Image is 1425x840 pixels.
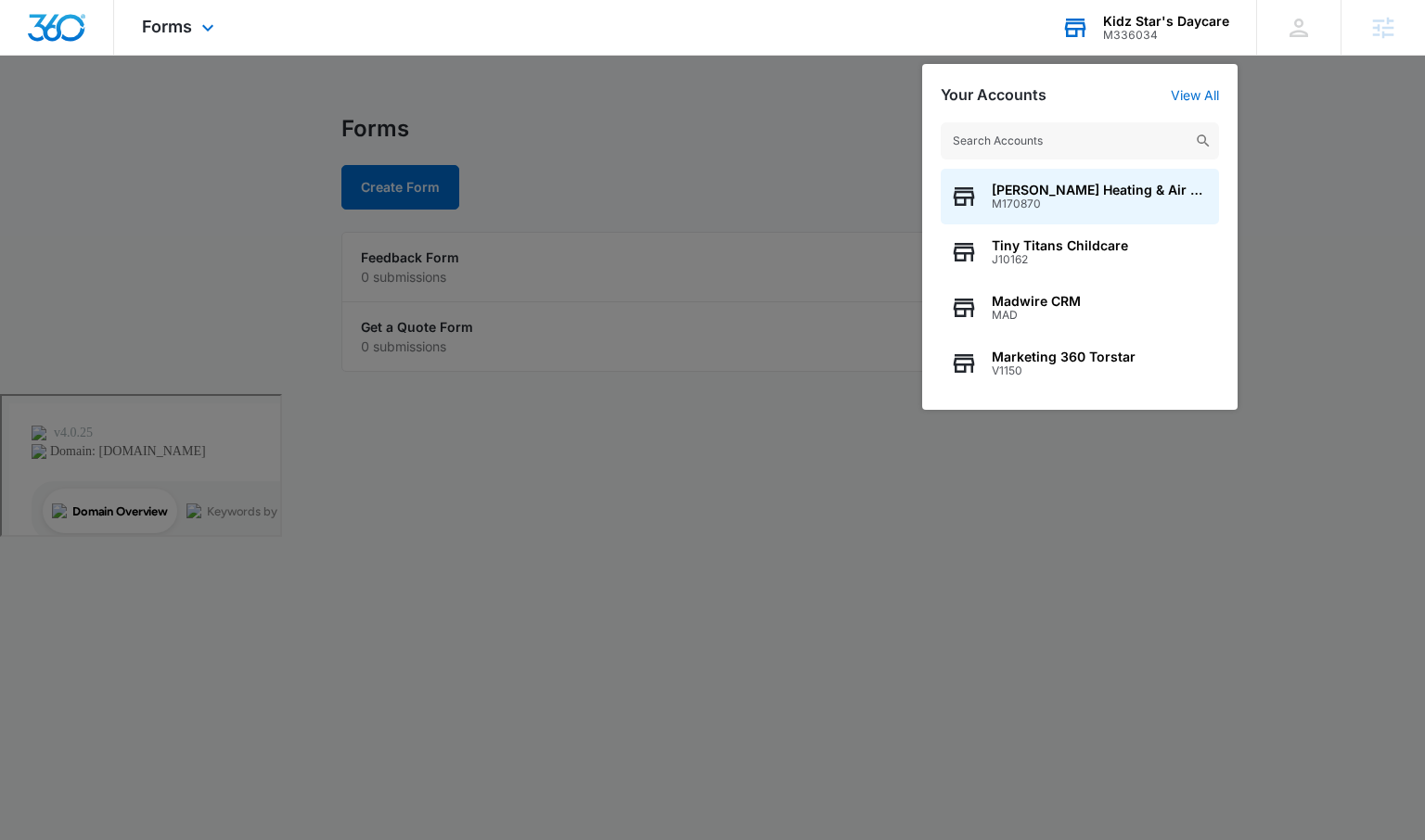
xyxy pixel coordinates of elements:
div: Domain: [DOMAIN_NAME] [48,48,204,63]
button: Madwire CRMMAD [941,280,1219,336]
button: [PERSON_NAME] Heating & Air ConditioningM170870 [941,169,1219,224]
a: View All [1171,87,1219,103]
span: [PERSON_NAME] Heating & Air Conditioning [992,183,1210,197]
h2: Your Accounts [941,86,1046,104]
img: tab_domain_overview_orange.svg [50,108,65,122]
span: V1150 [992,364,1136,377]
img: logo_orange.svg [30,30,45,45]
div: v 4.0.25 [52,30,91,45]
span: Madwire CRM [992,294,1081,309]
img: website_grey.svg [30,48,45,63]
div: account id [1103,29,1229,42]
div: account name [1103,14,1229,29]
button: Tiny Titans ChildcareJ10162 [941,224,1219,280]
span: Forms [142,17,192,36]
div: Domain Overview [71,109,166,121]
span: Marketing 360 Torstar [992,350,1136,364]
img: tab_keywords_by_traffic_grey.svg [185,108,199,122]
span: J10162 [992,253,1128,266]
span: MAD [992,309,1081,322]
button: Marketing 360 TorstarV1150 [941,336,1219,391]
div: Keywords by Traffic [205,109,313,121]
span: Tiny Titans Childcare [992,238,1128,253]
input: Search Accounts [941,122,1219,159]
span: M170870 [992,197,1210,210]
